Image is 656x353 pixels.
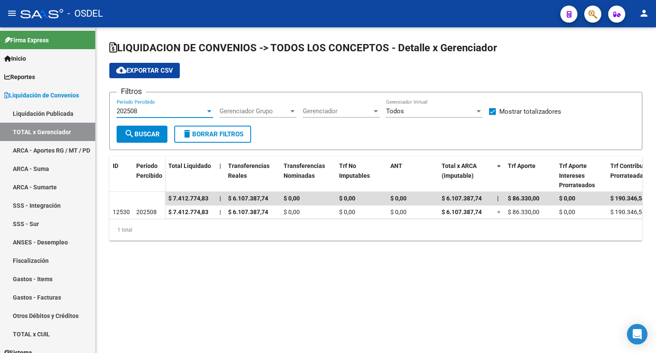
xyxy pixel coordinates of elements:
[228,209,268,215] span: $ 6.107.387,74
[508,195,539,202] span: $ 86.330,00
[133,157,165,193] datatable-header-cell: Período Percibido
[168,209,208,215] span: $ 7.412.774,83
[113,162,118,169] span: ID
[228,162,269,179] span: Transferencias Reales
[67,4,103,23] span: - OSDEL
[627,324,647,344] div: Open Intercom Messenger
[168,162,211,169] span: Total Liquidado
[639,8,649,18] mat-icon: person
[339,162,370,179] span: Trf No Imputables
[610,162,655,179] span: Trf Contribucion Prorrateada
[109,63,180,78] button: Exportar CSV
[284,162,325,179] span: Transferencias Nominadas
[390,195,407,202] span: $ 0,00
[610,195,645,202] span: $ 190.346,54
[124,130,160,138] span: Buscar
[165,157,216,194] datatable-header-cell: Total Liquidado
[136,209,157,215] span: 202508
[280,157,336,194] datatable-header-cell: Transferencias Nominadas
[220,107,289,115] span: Gerenciador Grupo
[508,162,536,169] span: Trf Aporte
[497,209,501,215] span: =
[216,157,225,194] datatable-header-cell: |
[220,195,221,202] span: |
[4,91,79,100] span: Liquidación de Convenios
[442,195,482,202] span: $ 6.107.387,74
[124,129,135,139] mat-icon: search
[497,195,499,202] span: |
[116,65,126,75] mat-icon: cloud_download
[182,129,192,139] mat-icon: delete
[610,209,645,215] span: $ 190.346,54
[7,8,17,18] mat-icon: menu
[438,157,494,194] datatable-header-cell: Total x ARCA (imputable)
[508,209,539,215] span: $ 86.330,00
[228,195,268,202] span: $ 6.107.387,74
[4,35,49,45] span: Firma Express
[284,195,300,202] span: $ 0,00
[225,157,280,194] datatable-header-cell: Transferencias Reales
[117,107,137,115] span: 202508
[442,162,477,179] span: Total x ARCA (imputable)
[168,195,208,202] span: $ 7.412.774,83
[390,162,402,169] span: ANT
[220,209,221,215] span: |
[386,107,404,115] span: Todos
[116,67,173,74] span: Exportar CSV
[117,85,146,97] h3: Filtros
[303,107,372,115] span: Gerenciador
[339,209,355,215] span: $ 0,00
[499,106,561,117] span: Mostrar totalizadores
[109,219,642,241] div: 1 total
[494,157,504,194] datatable-header-cell: =
[109,42,497,54] span: LIQUIDACION DE CONVENIOS -> TODOS LOS CONCEPTOS - Detalle x Gerenciador
[556,157,607,194] datatable-header-cell: Trf Aporte Intereses Prorrateados
[339,195,355,202] span: $ 0,00
[336,157,387,194] datatable-header-cell: Trf No Imputables
[220,162,221,169] span: |
[117,126,167,143] button: Buscar
[559,209,575,215] span: $ 0,00
[136,162,162,179] span: Período Percibido
[4,72,35,82] span: Reportes
[387,157,438,194] datatable-header-cell: ANT
[109,157,133,193] datatable-header-cell: ID
[174,126,251,143] button: Borrar Filtros
[284,209,300,215] span: $ 0,00
[113,209,130,215] span: 12530
[390,209,407,215] span: $ 0,00
[559,162,595,189] span: Trf Aporte Intereses Prorrateados
[442,209,482,215] span: $ 6.107.387,74
[497,162,501,169] span: =
[182,130,243,138] span: Borrar Filtros
[504,157,556,194] datatable-header-cell: Trf Aporte
[559,195,575,202] span: $ 0,00
[4,54,26,63] span: Inicio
